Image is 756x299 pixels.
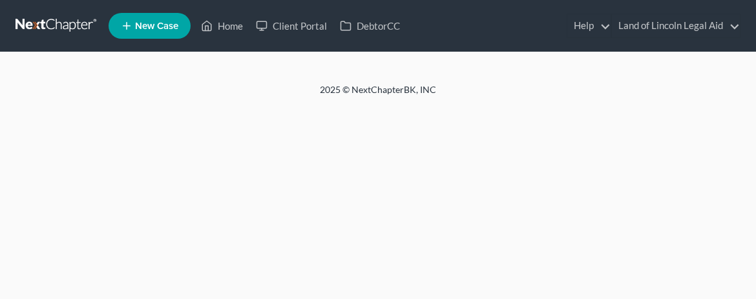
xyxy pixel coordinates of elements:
[567,14,611,37] a: Help
[109,13,191,39] new-legal-case-button: New Case
[612,14,740,37] a: Land of Lincoln Legal Aid
[333,14,406,37] a: DebtorCC
[68,83,688,107] div: 2025 © NextChapterBK, INC
[194,14,249,37] a: Home
[249,14,333,37] a: Client Portal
